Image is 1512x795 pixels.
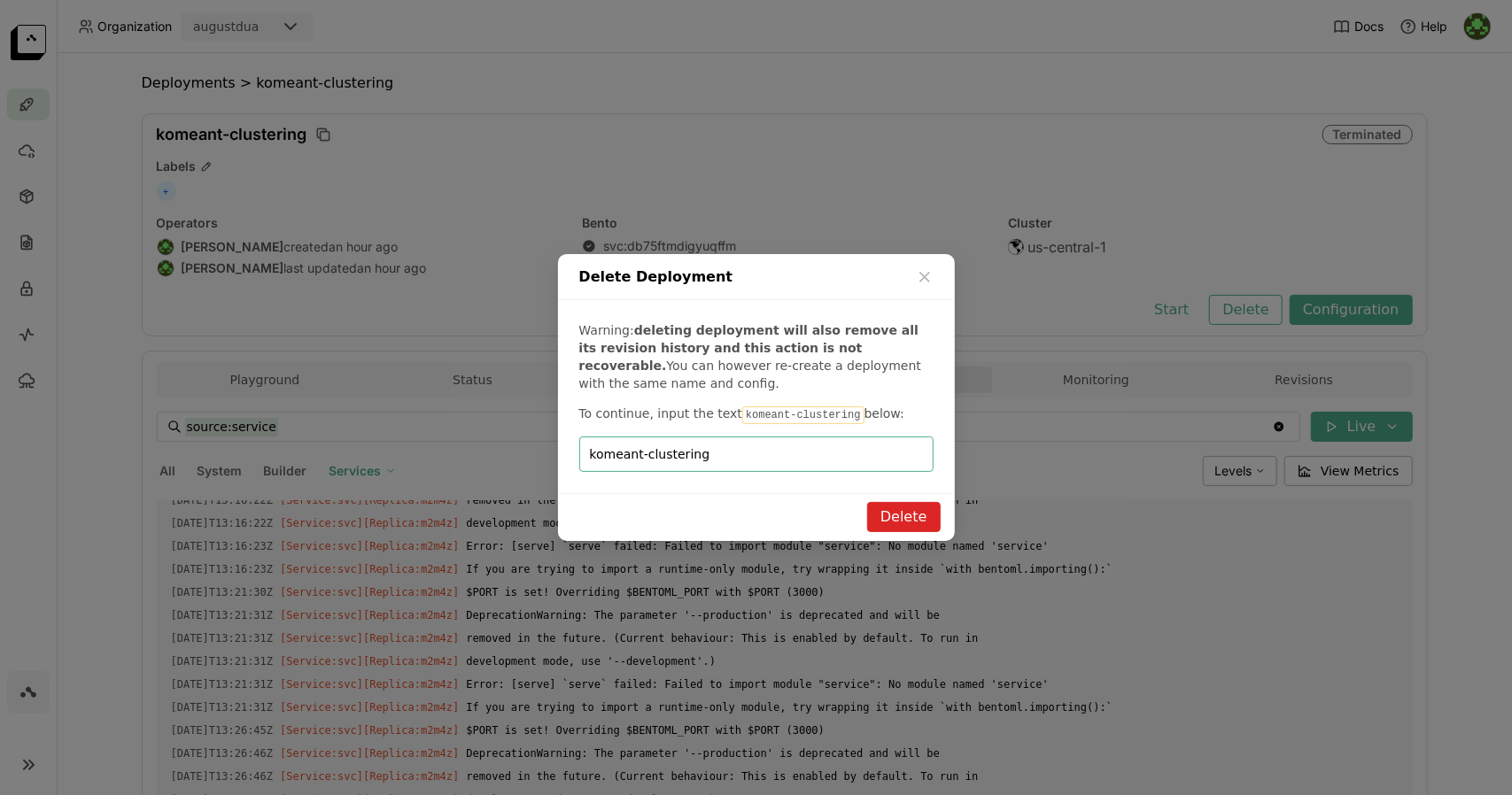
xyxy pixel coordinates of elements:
[558,254,955,300] div: Delete Deployment
[579,359,922,390] span: You can however re-create a deployment with the same name and config.
[579,323,634,337] span: Warning:
[579,323,919,373] b: deleting deployment will also remove all its revision history and this action is not recoverable.
[742,406,865,424] code: komeant-clustering
[865,406,904,421] span: below:
[579,406,742,421] span: To continue, input the text
[558,254,955,541] div: dialog
[867,502,941,532] button: Delete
